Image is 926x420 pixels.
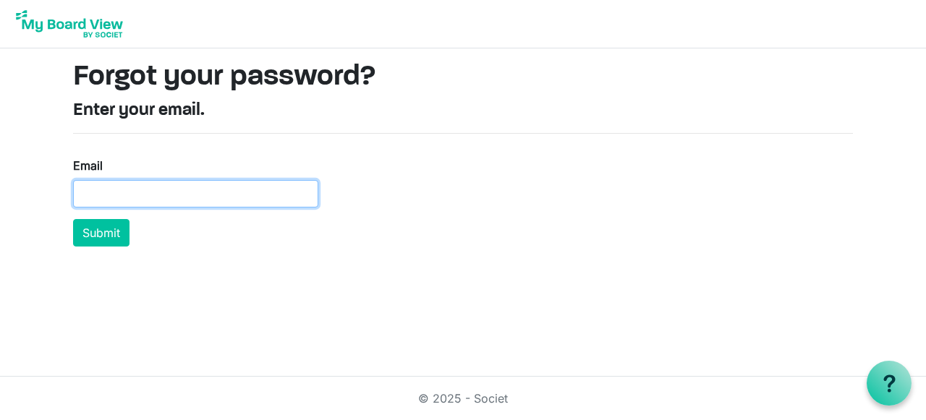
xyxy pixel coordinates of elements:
h4: Enter your email. [73,100,853,121]
img: My Board View Logo [12,6,127,42]
button: Submit [73,219,129,247]
a: © 2025 - Societ [418,391,508,406]
h1: Forgot your password? [73,60,853,95]
label: Email [73,157,103,174]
